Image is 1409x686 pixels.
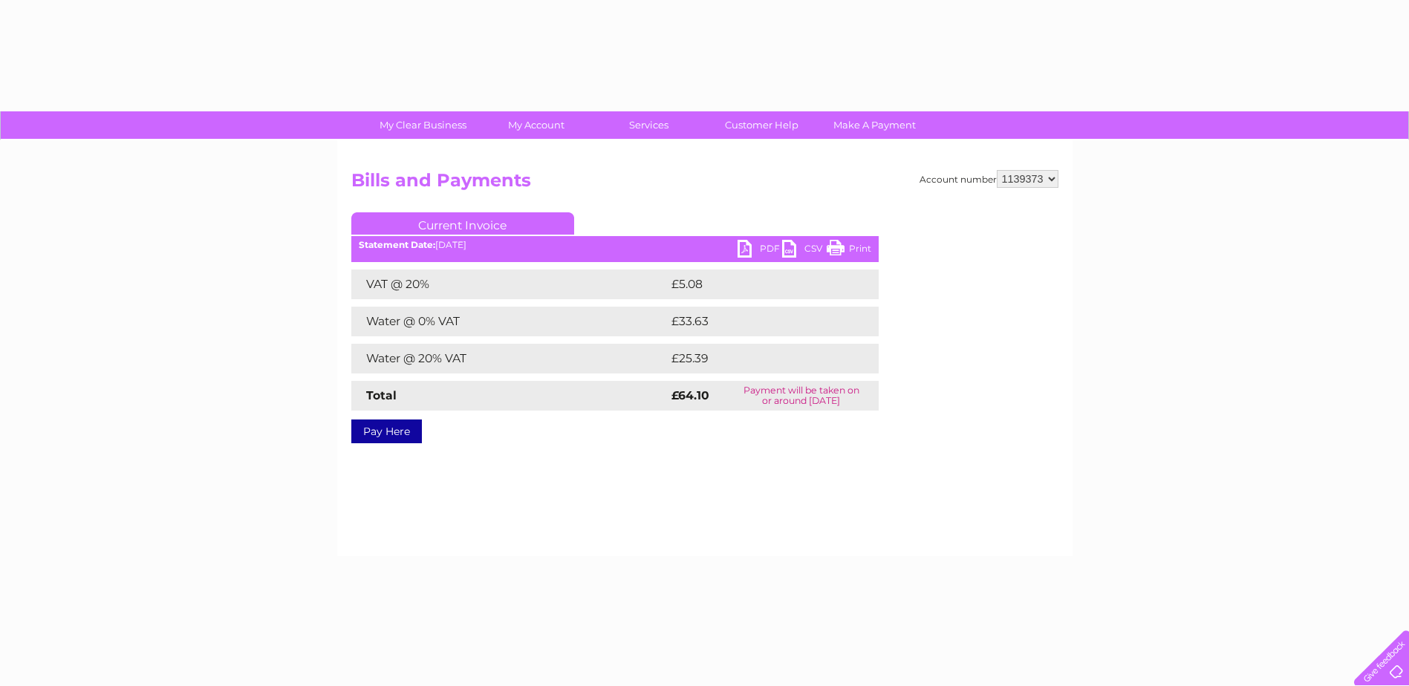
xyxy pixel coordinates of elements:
[359,239,435,250] b: Statement Date:
[813,111,936,139] a: Make A Payment
[362,111,484,139] a: My Clear Business
[700,111,823,139] a: Customer Help
[351,212,574,235] a: Current Invoice
[827,240,871,261] a: Print
[671,388,709,402] strong: £64.10
[668,344,848,373] td: £25.39
[351,419,422,443] a: Pay Here
[782,240,827,261] a: CSV
[351,344,668,373] td: Water @ 20% VAT
[351,307,668,336] td: Water @ 0% VAT
[920,170,1058,188] div: Account number
[668,269,845,299] td: £5.08
[351,170,1058,198] h2: Bills and Payments
[475,111,597,139] a: My Account
[588,111,710,139] a: Services
[351,240,879,250] div: [DATE]
[668,307,848,336] td: £33.63
[366,388,397,402] strong: Total
[738,240,782,261] a: PDF
[351,269,668,299] td: VAT @ 20%
[724,381,879,411] td: Payment will be taken on or around [DATE]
